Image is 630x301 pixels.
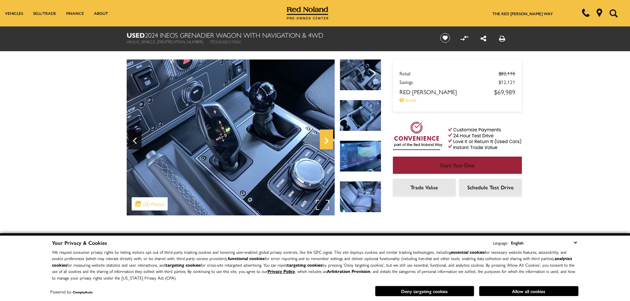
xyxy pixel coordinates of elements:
[451,249,485,255] strong: essential cookies
[52,239,107,246] span: Your Privacy & Cookies
[340,181,381,212] img: Used 2024 Sela Green INEOS Wagon image 18
[375,286,474,296] button: Deny targeting cookies
[399,70,499,77] span: Retail
[399,87,515,96] a: Red [PERSON_NAME] $69,989
[287,262,322,268] strong: targeting cookies
[340,59,381,91] img: Used 2024 Sela Green INEOS Wagon image 15
[132,197,168,210] div: (25) Photos
[320,130,333,149] div: Next
[287,7,328,20] img: Red Noland Pre-Owned
[479,286,578,296] button: Allow all cookies
[340,100,381,131] img: Used 2024 Sela Green INEOS Wagon image 16
[399,88,494,96] span: Red [PERSON_NAME]
[393,157,522,174] a: Start Your Deal
[399,78,515,85] a: Savings $12,121
[399,70,515,77] a: Retail $82,110
[499,78,515,85] span: $12,121
[493,241,508,245] div: Language:
[133,39,203,45] span: [US_VEHICLE_IDENTIFICATION_NUMBER]
[438,33,452,43] button: Save vehicle
[399,96,515,103] a: Details
[481,33,486,43] a: Share this Used 2024 INEOS Grenadier Wagon With Navigation & 4WD
[340,140,381,172] img: Used 2024 Sela Green INEOS Wagon image 17
[459,33,469,43] button: Compare Vehicle
[268,268,295,274] a: Privacy Policy
[440,161,475,169] span: Start Your Deal
[492,11,553,17] a: The Red [PERSON_NAME] Way
[410,183,438,191] span: Trade Value
[128,130,142,149] div: Previous
[210,39,223,45] span: Stock:
[327,268,370,274] strong: Arbitration Provision
[50,290,93,294] div: Powered by
[467,183,514,191] span: Schedule Test Drive
[459,179,522,196] a: Schedule Test Drive
[73,290,93,294] a: ComplyAuto
[393,179,456,196] a: Trade Value
[127,30,145,40] strong: Used
[223,39,241,45] span: G012193LC
[127,31,429,39] h1: 2024 INEOS Grenadier Wagon With Navigation & 4WD
[399,78,499,85] span: Savings
[509,239,578,246] select: Language Select
[165,262,201,268] strong: targeting cookies
[52,255,572,268] strong: analytics cookies
[499,70,515,77] del: $82,110
[607,0,620,26] button: Open the search field
[287,9,328,16] a: Red Noland Pre-Owned
[52,249,578,281] p: We respect consumer privacy rights by letting visitors opt out of third-party tracking cookies an...
[127,59,335,215] img: Used 2024 Sela Green INEOS Wagon image 15
[127,39,133,45] span: VIN:
[494,87,515,96] span: $69,989
[228,255,265,261] strong: functional cookies
[499,33,505,43] a: Print this Used 2024 INEOS Grenadier Wagon With Navigation & 4WD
